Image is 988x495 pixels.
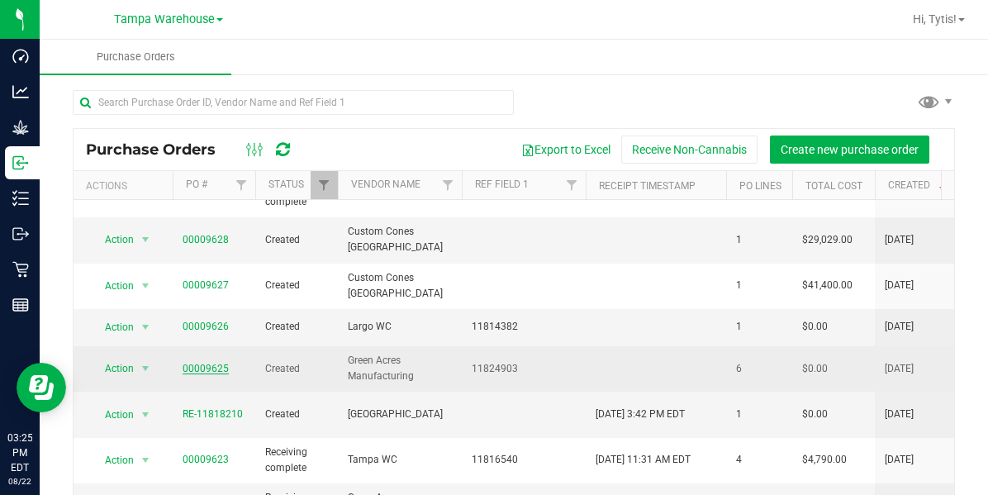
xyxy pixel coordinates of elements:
[511,136,621,164] button: Export to Excel
[558,171,586,199] a: Filter
[802,278,853,293] span: $41,400.00
[90,274,135,297] span: Action
[90,449,135,472] span: Action
[885,319,914,335] span: [DATE]
[781,143,919,156] span: Create new purchase order
[90,403,135,426] span: Action
[739,180,781,192] a: PO Lines
[348,319,452,335] span: Largo WC
[135,403,156,426] span: select
[74,50,197,64] span: Purchase Orders
[348,224,452,255] span: Custom Cones [GEOGRAPHIC_DATA]
[885,361,914,377] span: [DATE]
[186,178,207,190] a: PO #
[621,136,758,164] button: Receive Non-Cannabis
[183,454,229,465] a: 00009623
[7,475,32,488] p: 08/22
[265,445,328,476] span: Receiving complete
[802,407,828,422] span: $0.00
[90,316,135,339] span: Action
[135,274,156,297] span: select
[802,452,847,468] span: $4,790.00
[599,180,696,192] a: Receipt Timestamp
[265,232,328,248] span: Created
[7,431,32,475] p: 03:25 PM EDT
[311,171,338,199] a: Filter
[472,452,576,468] span: 11816540
[135,449,156,472] span: select
[183,363,229,374] a: 00009625
[472,319,576,335] span: 11814382
[736,232,782,248] span: 1
[73,90,514,115] input: Search Purchase Order ID, Vendor Name and Ref Field 1
[736,319,782,335] span: 1
[913,12,957,26] span: Hi, Tytis!
[183,279,229,291] a: 00009627
[802,361,828,377] span: $0.00
[90,357,135,380] span: Action
[86,180,166,192] div: Actions
[12,297,29,313] inline-svg: Reports
[348,452,452,468] span: Tampa WC
[183,408,243,420] a: RE-11818210
[805,180,862,192] a: Total Cost
[770,136,929,164] button: Create new purchase order
[736,361,782,377] span: 6
[596,407,685,422] span: [DATE] 3:42 PM EDT
[135,316,156,339] span: select
[12,48,29,64] inline-svg: Dashboard
[265,278,328,293] span: Created
[885,232,914,248] span: [DATE]
[183,234,229,245] a: 00009628
[228,171,255,199] a: Filter
[12,190,29,207] inline-svg: Inventory
[40,40,231,74] a: Purchase Orders
[135,357,156,380] span: select
[435,171,462,199] a: Filter
[885,407,914,422] span: [DATE]
[736,278,782,293] span: 1
[265,361,328,377] span: Created
[114,12,215,26] span: Tampa Warehouse
[183,321,229,332] a: 00009626
[802,319,828,335] span: $0.00
[736,452,782,468] span: 4
[348,270,452,302] span: Custom Cones [GEOGRAPHIC_DATA]
[86,140,232,159] span: Purchase Orders
[12,155,29,171] inline-svg: Inbound
[265,407,328,422] span: Created
[12,226,29,242] inline-svg: Outbound
[268,178,304,190] a: Status
[802,232,853,248] span: $29,029.00
[596,452,691,468] span: [DATE] 11:31 AM EDT
[12,261,29,278] inline-svg: Retail
[348,407,452,422] span: [GEOGRAPHIC_DATA]
[90,228,135,251] span: Action
[12,119,29,136] inline-svg: Grow
[475,178,529,190] a: Ref Field 1
[17,363,66,412] iframe: Resource center
[135,228,156,251] span: select
[885,278,914,293] span: [DATE]
[736,407,782,422] span: 1
[348,353,452,384] span: Green Acres Manufacturing
[472,361,576,377] span: 11824903
[888,179,949,191] a: Created
[265,319,328,335] span: Created
[885,452,914,468] span: [DATE]
[12,83,29,100] inline-svg: Analytics
[351,178,420,190] a: Vendor Name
